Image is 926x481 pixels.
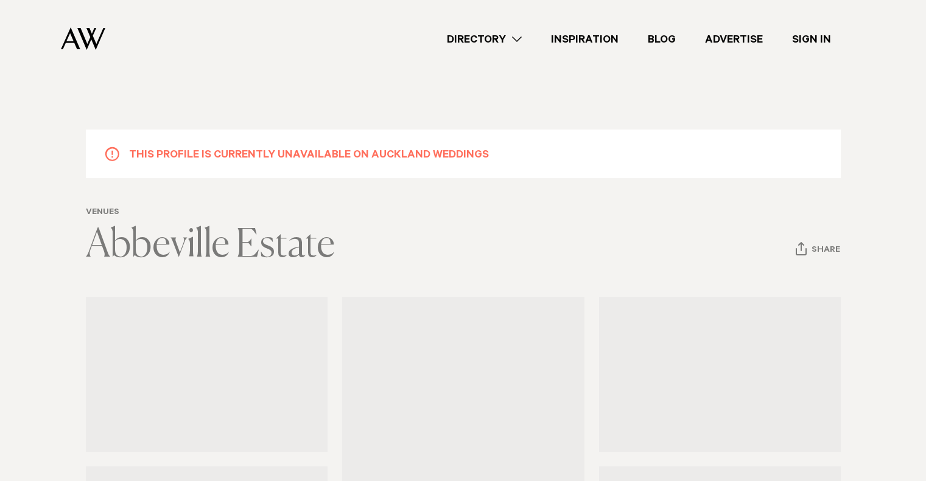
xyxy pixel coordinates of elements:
a: Blog [633,31,690,47]
h5: This profile is currently unavailable on Auckland Weddings [129,146,489,162]
a: Inspiration [536,31,633,47]
a: Advertise [690,31,777,47]
a: Sign In [777,31,846,47]
a: Directory [432,31,536,47]
img: Auckland Weddings Logo [61,27,105,50]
